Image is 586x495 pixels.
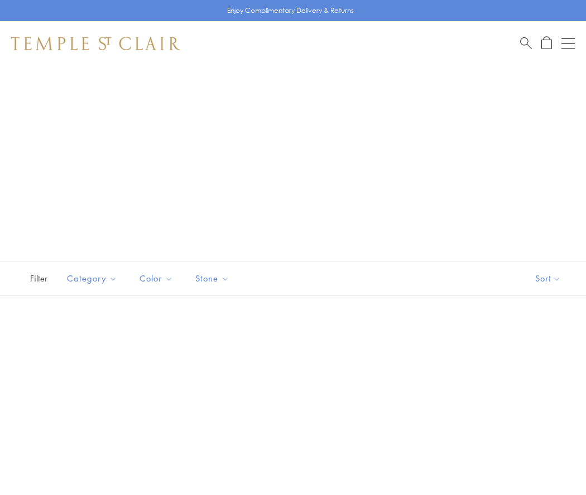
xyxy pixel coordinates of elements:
[131,266,181,291] button: Color
[541,36,552,50] a: Open Shopping Bag
[561,37,575,50] button: Open navigation
[187,266,238,291] button: Stone
[59,266,126,291] button: Category
[134,271,181,285] span: Color
[510,261,586,295] button: Show sort by
[227,5,354,16] p: Enjoy Complimentary Delivery & Returns
[190,271,238,285] span: Stone
[11,37,180,50] img: Temple St. Clair
[61,271,126,285] span: Category
[520,36,532,50] a: Search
